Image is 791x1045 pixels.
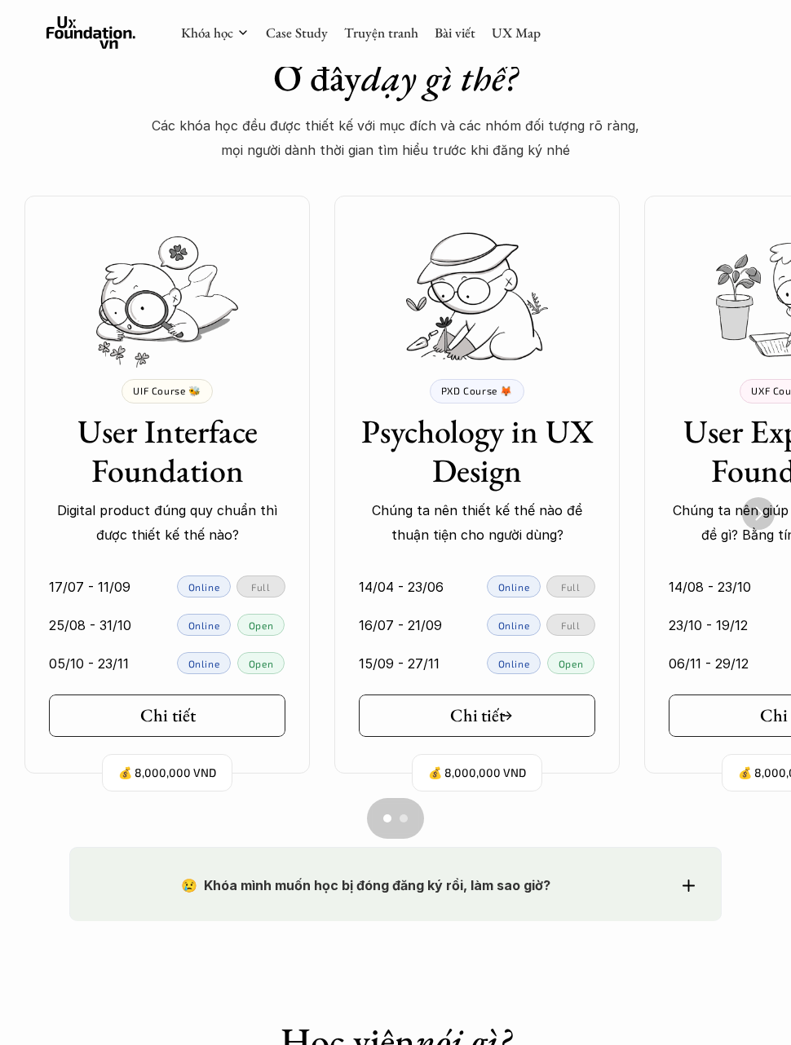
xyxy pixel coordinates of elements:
p: Online [498,658,530,669]
p: Digital product đúng quy chuẩn thì được thiết kế thế nào? [49,498,285,548]
p: Các khóa học đều được thiết kế với mục đích và các nhóm đối tượng rõ ràng, mọi người dành thời gi... [151,113,640,163]
a: Case Study [266,24,328,42]
p: Full [561,581,580,593]
p: Online [188,658,220,669]
p: Online [498,581,530,593]
p: Open [249,620,273,631]
p: 25/08 - 31/10 [49,613,131,637]
a: UX Map [492,24,541,42]
a: Khóa học [181,24,233,42]
p: Online [188,581,220,593]
button: Scroll to page 1 [367,798,395,839]
p: UIF Course 🐝 [133,385,201,396]
p: PXD Course 🦊 [441,385,513,396]
button: Next [742,497,775,530]
em: dạy gì thế? [361,53,518,102]
p: 14/08 - 23/10 [669,575,751,599]
p: Online [498,620,530,631]
a: Bài viết [435,24,475,42]
p: 14/04 - 23/06 [359,575,444,599]
p: 16/07 - 21/09 [359,613,442,637]
p: Full [251,581,270,593]
a: Chi tiết [49,694,285,737]
p: Open [559,658,583,669]
h3: User Interface Foundation [49,412,285,490]
p: 💰 8,000,000 VND [118,762,216,784]
p: 23/10 - 19/12 [669,613,748,637]
p: 17/07 - 11/09 [49,575,130,599]
a: Truyện tranh [344,24,418,42]
h1: Ở đây [110,55,681,100]
a: Chi tiết [359,694,595,737]
h5: Chi tiết [140,705,196,726]
p: 06/11 - 29/12 [669,651,749,676]
p: Chúng ta nên thiết kế thế nào để thuận tiện cho người dùng? [359,498,595,548]
strong: 😢 Khóa mình muốn học bị đóng đăng ký rồi, làm sao giờ? [181,877,550,893]
h3: Psychology in UX Design [359,412,595,490]
p: Open [249,658,273,669]
button: Scroll to page 2 [395,798,424,839]
p: Full [561,620,580,631]
p: 💰 8,000,000 VND [428,762,526,784]
p: 05/10 - 23/11 [49,651,129,676]
p: Online [188,620,220,631]
li: 2 of 4 [310,179,620,799]
h5: Chi tiết [450,705,505,726]
p: 15/09 - 27/11 [359,651,440,676]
